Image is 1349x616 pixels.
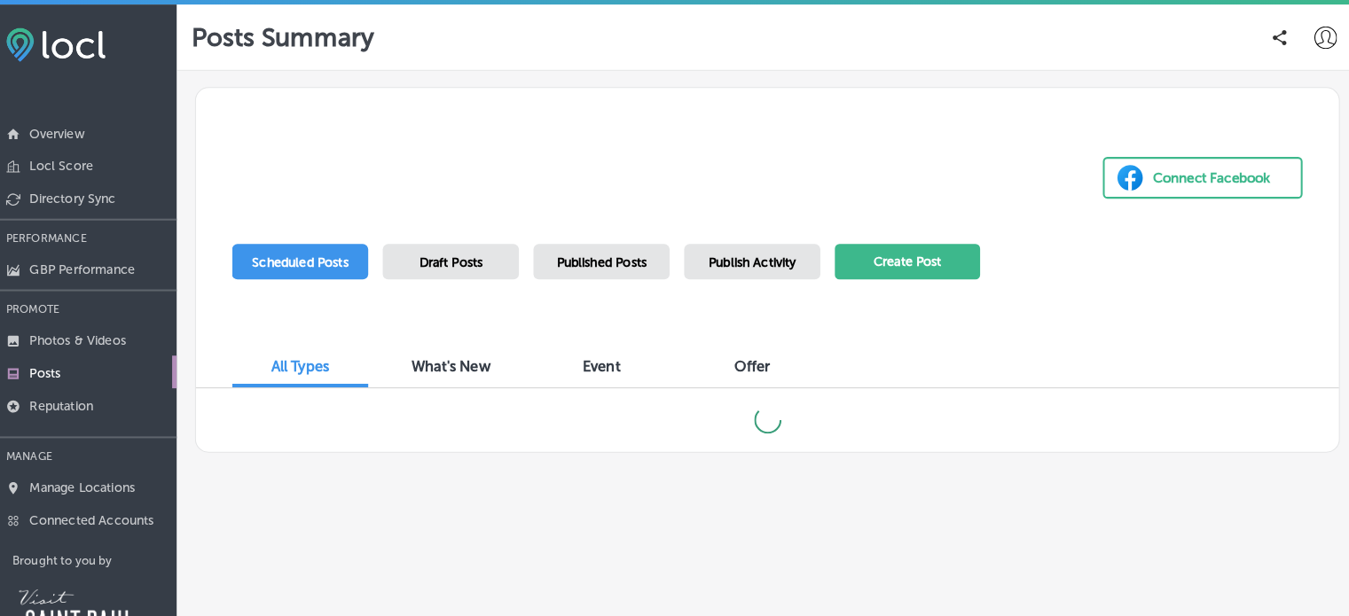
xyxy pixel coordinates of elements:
span: What's New [425,349,502,366]
p: Posts [51,357,82,372]
p: Connected Accounts [51,501,173,516]
button: Connect Facebook [1100,153,1295,194]
p: Manage Locations [51,469,154,484]
p: GBP Performance [51,256,154,271]
span: Event [592,349,629,366]
span: Scheduled Posts [269,249,363,264]
p: Posts Summary [209,22,388,51]
span: Offer [741,349,775,366]
p: Directory Sync [51,187,136,202]
span: Publish Activity [715,249,800,264]
p: Locl Score [51,155,114,170]
span: Published Posts [567,249,655,264]
p: Photos & Videos [51,325,145,340]
p: Brought to you by [35,541,195,554]
span: All Types [287,349,344,366]
button: Create Post [838,238,980,273]
img: fda3e92497d09a02dc62c9cd864e3231.png [28,27,126,60]
div: Connect Facebook [1149,160,1264,187]
span: Draft Posts [432,249,494,264]
p: Reputation [51,389,114,404]
p: Overview [51,123,105,138]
